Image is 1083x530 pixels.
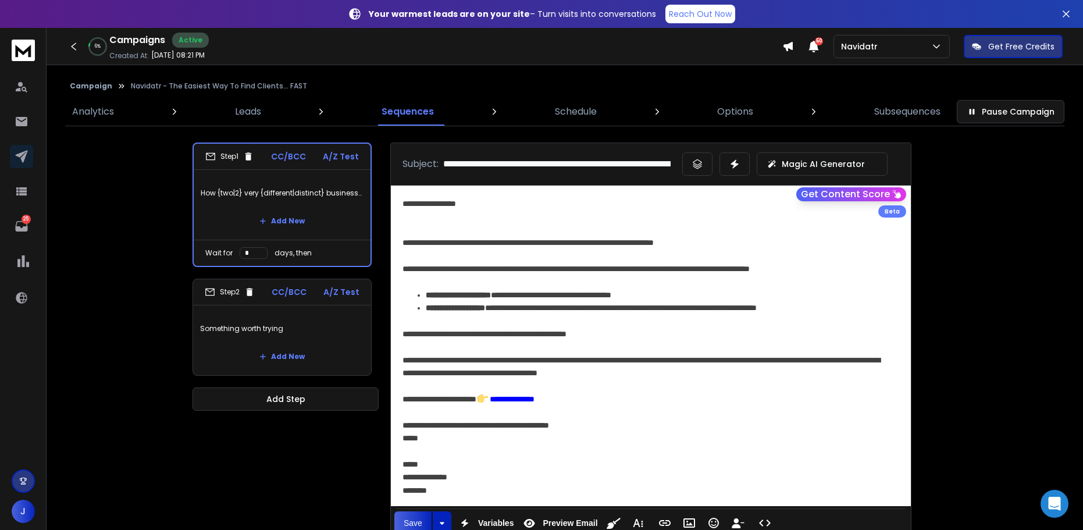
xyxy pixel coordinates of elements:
[323,151,359,162] p: A/Z Test
[375,98,441,126] a: Sequences
[796,187,906,201] button: Get Content Score
[874,105,940,119] p: Subsequences
[12,500,35,523] button: J
[867,98,947,126] a: Subsequences
[12,40,35,61] img: logo
[369,8,530,20] strong: Your warmest leads are on your site
[72,105,114,119] p: Analytics
[548,98,604,126] a: Schedule
[95,43,101,50] p: 6 %
[665,5,735,23] a: Reach Out Now
[988,41,1054,52] p: Get Free Credits
[382,105,434,119] p: Sequences
[250,345,314,368] button: Add New
[369,8,656,20] p: – Turn visits into conversations
[250,209,314,233] button: Add New
[878,205,906,218] div: Beta
[172,33,209,48] div: Active
[70,81,112,91] button: Campaign
[200,312,364,345] p: Something worth trying
[109,51,149,61] p: Created At:
[957,100,1064,123] button: Pause Campaign
[201,177,364,209] p: How {two|2} very {different|distinct} businesses scaled their outreach
[193,143,372,267] li: Step1CC/BCCA/Z TestHow {two|2} very {different|distinct} businesses scaled their outreachAdd NewW...
[235,105,261,119] p: Leads
[228,98,268,126] a: Leads
[841,41,882,52] p: Navidatr
[205,287,255,297] div: Step 2
[275,248,312,258] p: days, then
[109,33,165,47] h1: Campaigns
[815,37,823,45] span: 50
[555,105,597,119] p: Schedule
[669,8,732,20] p: Reach Out Now
[10,215,33,238] a: 25
[271,151,306,162] p: CC/BCC
[272,286,307,298] p: CC/BCC
[1041,490,1068,518] div: Open Intercom Messenger
[964,35,1063,58] button: Get Free Credits
[540,518,600,528] span: Preview Email
[65,98,121,126] a: Analytics
[402,157,439,171] p: Subject:
[193,279,372,376] li: Step2CC/BCCA/Z TestSomething worth tryingAdd New
[710,98,760,126] a: Options
[193,387,379,411] button: Add Step
[476,518,516,528] span: Variables
[151,51,205,60] p: [DATE] 08:21 PM
[205,248,233,258] p: Wait for
[22,215,31,224] p: 25
[205,151,254,162] div: Step 1
[757,152,888,176] button: Magic AI Generator
[717,105,753,119] p: Options
[131,81,307,91] p: Navidatr - The Easiest Way To Find Clients... FAST
[782,158,865,170] p: Magic AI Generator
[323,286,359,298] p: A/Z Test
